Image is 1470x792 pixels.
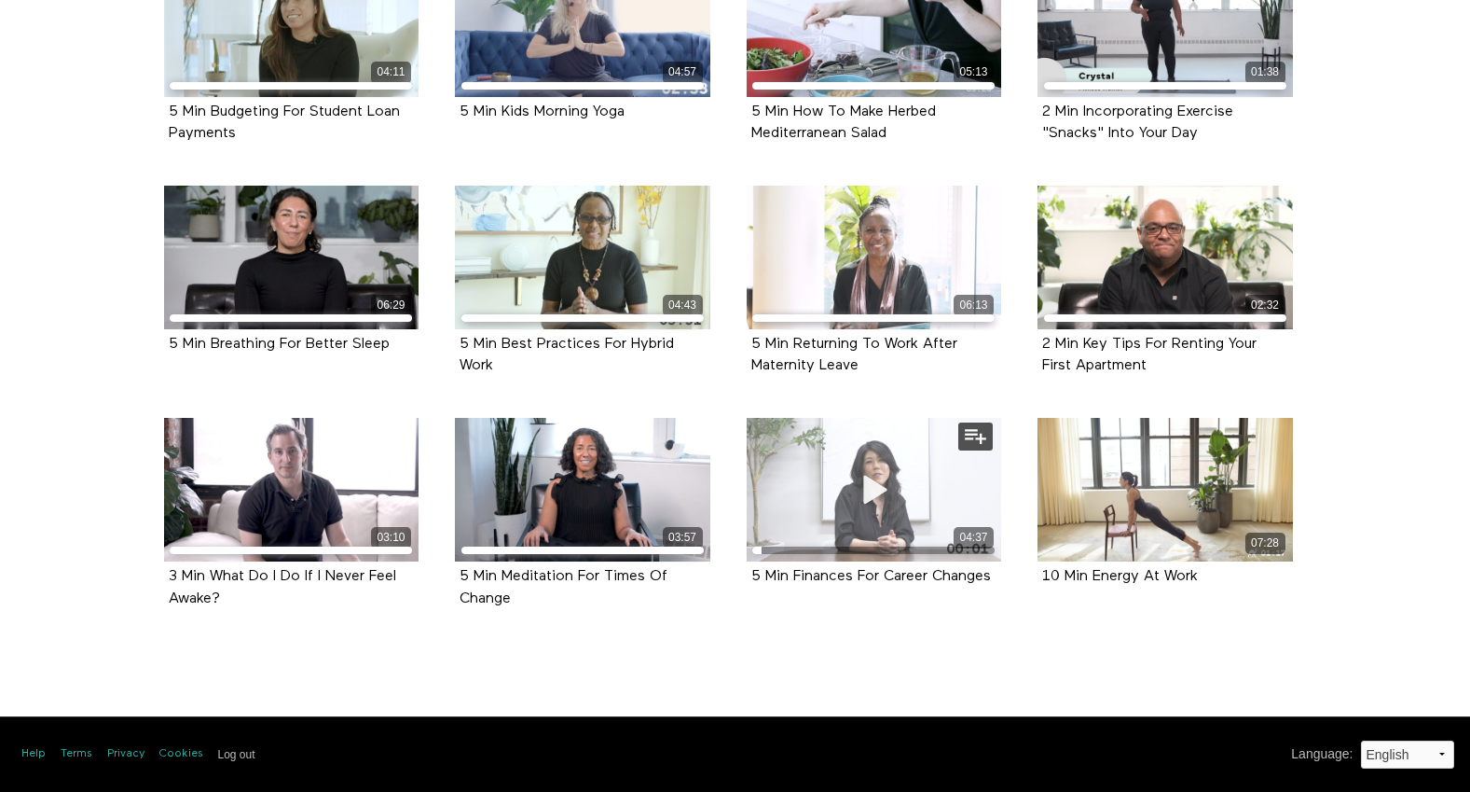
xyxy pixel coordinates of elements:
a: 5 Min Breathing For Better Sleep [169,337,390,351]
a: 2 Min Key Tips For Renting Your First Apartment 02:32 [1037,186,1293,329]
strong: 5 Min Budgeting For Student Loan Payments [169,104,400,141]
strong: 5 Min Breathing For Better Sleep [169,337,390,352]
a: 5 Min Best Practices For Hybrid Work 04:43 [455,186,710,329]
a: 5 Min Returning To Work After Maternity Leave [751,337,957,372]
a: 2 Min Key Tips For Renting Your First Apartment [1042,337,1257,372]
div: 04:11 [371,62,411,83]
div: 04:57 [663,62,703,83]
a: 5 Min Finances For Career Changes [751,569,991,583]
a: 5 Min How To Make Herbed Mediterranean Salad [751,104,936,140]
a: 5 Min Kids Morning Yoga [460,104,625,118]
strong: 5 Min Kids Morning Yoga [460,104,625,119]
div: 04:43 [663,295,703,316]
a: 3 Min What Do I Do If I Never Feel Awake? 03:10 [164,418,419,562]
strong: 5 Min Best Practices For Hybrid Work [460,337,674,373]
div: 02:32 [1245,295,1285,316]
a: Cookies [159,746,203,762]
a: Privacy [107,746,144,762]
label: Language : [1291,744,1353,764]
div: 06:13 [954,295,994,316]
a: Terms [61,746,92,762]
strong: 2 Min Incorporating Exercise "Snacks" Into Your Day [1042,104,1233,141]
strong: 5 Min Meditation For Times Of Change [460,569,667,605]
div: 05:13 [954,62,994,83]
a: 5 Min Breathing For Better Sleep 06:29 [164,186,419,329]
a: 5 Min Meditation For Times Of Change 03:57 [455,418,710,562]
: 2 Min Incorporating Exercise "Snacks" Into Your Day [1042,104,1233,140]
div: 06:29 [371,295,411,316]
a: 3 Min What Do I Do If I Never Feel Awake? [169,569,396,604]
strong: 2 Min Key Tips For Renting Your First Apartment [1042,337,1257,373]
strong: 5 Min Returning To Work After Maternity Leave [751,337,957,373]
a: 5 Min Budgeting For Student Loan Payments [169,104,400,140]
div: 03:57 [663,527,703,549]
a: Help [21,746,46,762]
a: 5 Min Best Practices For Hybrid Work [460,337,674,372]
div: 01:38 [1245,62,1285,83]
a: 5 Min Meditation For Times Of Change [460,569,667,604]
a: 5 Min Returning To Work After Maternity Leave 06:13 [747,186,1002,329]
strong: 5 Min Finances For Career Changes [751,569,991,584]
button: Add to my list [958,423,993,451]
div: 04:37 [954,527,994,549]
input: Log out [218,748,255,761]
strong: 3 Min What Do I Do If I Never Feel Awake? [169,569,396,605]
div: 03:10 [371,527,411,549]
a: 5 Min Finances For Career Changes 04:37 [747,418,1002,562]
strong: 5 Min How To Make Herbed Mediterranean Salad [751,104,936,141]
